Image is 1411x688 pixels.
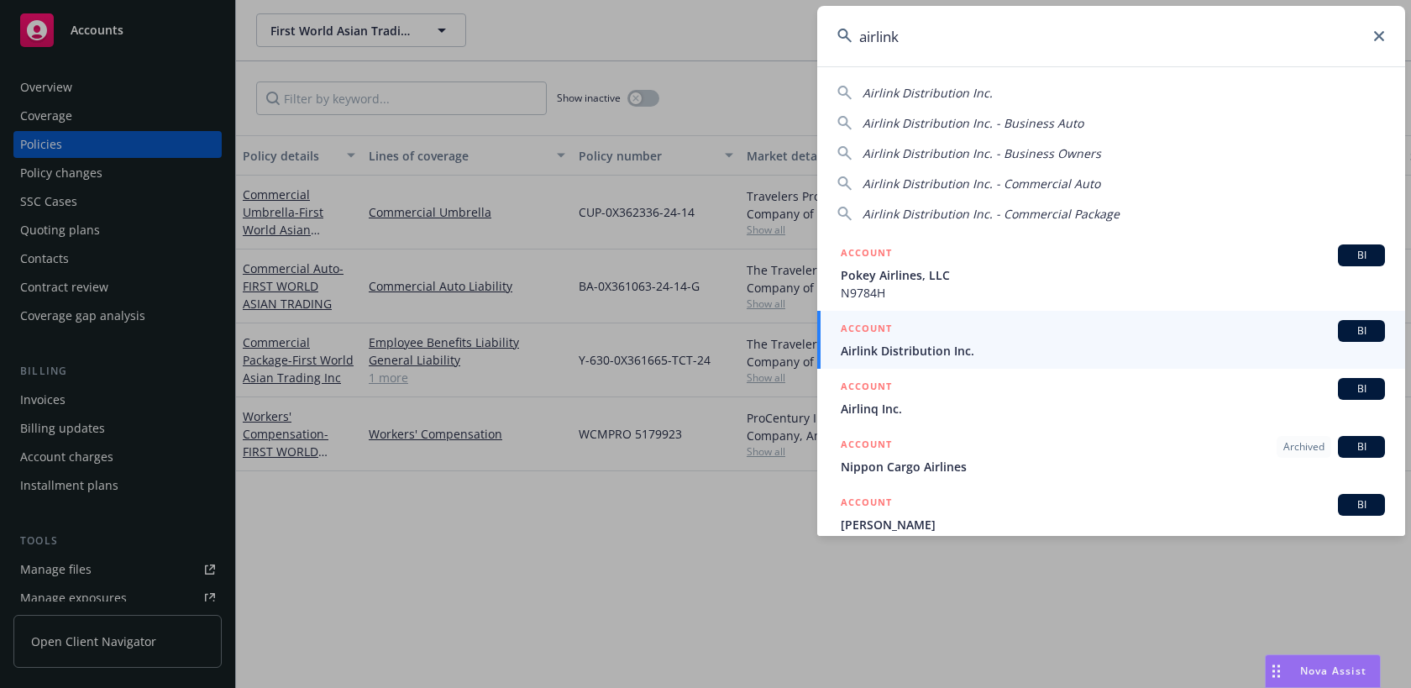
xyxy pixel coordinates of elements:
[863,145,1101,161] span: Airlink Distribution Inc. - Business Owners
[841,516,1385,533] span: [PERSON_NAME]
[841,436,892,456] h5: ACCOUNT
[817,6,1405,66] input: Search...
[863,206,1120,222] span: Airlink Distribution Inc. - Commercial Package
[1345,323,1378,339] span: BI
[863,115,1083,131] span: Airlink Distribution Inc. - Business Auto
[841,320,892,340] h5: ACCOUNT
[841,284,1385,302] span: N9784H
[841,494,892,514] h5: ACCOUNT
[1266,655,1287,687] div: Drag to move
[863,85,993,101] span: Airlink Distribution Inc.
[817,235,1405,311] a: ACCOUNTBIPokey Airlines, LLCN9784H
[841,342,1385,360] span: Airlink Distribution Inc.
[841,244,892,265] h5: ACCOUNT
[1345,381,1378,397] span: BI
[1345,439,1378,454] span: BI
[817,311,1405,369] a: ACCOUNTBIAirlink Distribution Inc.
[841,266,1385,284] span: Pokey Airlines, LLC
[817,369,1405,427] a: ACCOUNTBIAirlinq Inc.
[817,427,1405,485] a: ACCOUNTArchivedBINippon Cargo Airlines
[1345,248,1378,263] span: BI
[817,485,1405,543] a: ACCOUNTBI[PERSON_NAME]
[1283,439,1324,454] span: Archived
[841,400,1385,418] span: Airlinq Inc.
[841,378,892,398] h5: ACCOUNT
[1345,497,1378,512] span: BI
[1300,664,1366,678] span: Nova Assist
[841,458,1385,475] span: Nippon Cargo Airlines
[863,176,1100,192] span: Airlink Distribution Inc. - Commercial Auto
[1265,654,1381,688] button: Nova Assist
